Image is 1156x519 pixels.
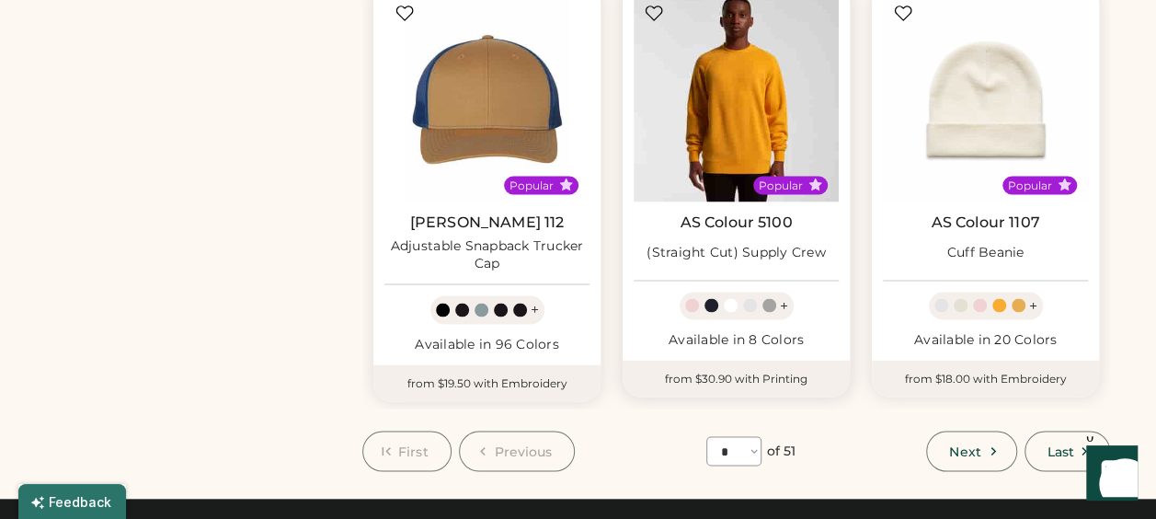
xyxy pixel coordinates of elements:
button: Popular Style [1058,178,1071,191]
div: from $19.50 with Embroidery [373,364,601,401]
a: [PERSON_NAME] 112 [410,213,565,231]
div: + [531,299,539,319]
div: Available in 96 Colors [384,335,589,353]
a: AS Colour 1107 [931,213,1039,231]
span: First [398,444,429,457]
div: + [780,295,788,316]
button: Popular Style [808,178,822,191]
button: Next [926,431,1016,471]
span: Next [949,444,980,457]
div: of 51 [767,442,796,460]
button: Popular Style [559,178,573,191]
div: Available in 8 Colors [634,330,839,349]
button: First [362,431,452,471]
div: Cuff Beanie [947,243,1024,261]
div: Popular [1008,178,1052,192]
div: Popular [509,178,554,192]
div: Popular [759,178,803,192]
span: Previous [495,444,553,457]
div: from $18.00 with Embroidery [872,360,1099,397]
button: Previous [459,431,576,471]
a: AS Colour 5100 [680,213,792,231]
iframe: Front Chat [1069,436,1148,515]
div: + [1029,295,1037,316]
span: Last [1047,444,1074,457]
div: (Straight Cut) Supply Crew [647,243,826,261]
button: Last [1024,431,1110,471]
div: from $30.90 with Printing [623,360,850,397]
div: Adjustable Snapback Trucker Cap [384,236,589,273]
div: Available in 20 Colors [883,330,1088,349]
